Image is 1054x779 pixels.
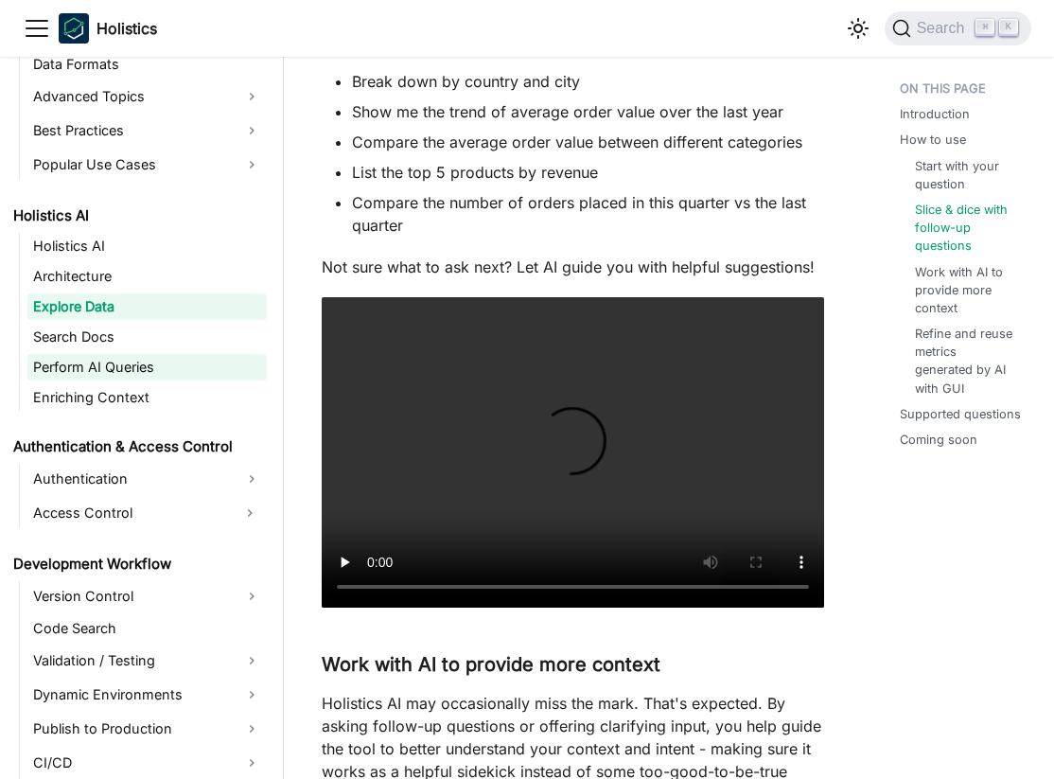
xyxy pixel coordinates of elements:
[915,201,1017,256] a: Slice & dice with follow-up questions
[27,464,267,494] a: Authentication
[27,498,233,528] a: Access Control
[843,13,873,44] button: Switch between dark and light mode (currently light mode)
[352,131,824,153] li: Compare the average order value between different categories
[885,11,1031,45] button: Search (Command+K)
[999,19,1018,36] kbd: K
[27,714,267,744] a: Publish to Production
[27,680,267,710] a: Dynamic Environments
[27,384,267,411] a: Enriching Context
[900,131,966,149] a: How to use
[27,324,267,350] a: Search Docs
[915,325,1017,398] a: Refine and reuse metrics generated by AI with GUI
[233,498,267,528] button: Expand sidebar category 'Access Control'
[27,615,267,642] a: Code Search
[900,431,977,449] a: Coming soon
[322,256,824,278] p: Not sure what to ask next? Let AI guide you with helpful suggestions!
[97,17,157,40] b: Holistics
[915,263,1017,318] a: Work with AI to provide more context
[322,297,824,608] video: Your browser does not support embedding video, but you can .
[27,81,267,112] a: Advanced Topics
[975,19,994,36] kbd: ⌘
[27,293,267,320] a: Explore Data
[59,13,157,44] a: HolisticsHolistics
[27,354,267,381] a: Perform AI Queries
[8,203,267,229] a: Holistics AI
[8,434,267,460] a: Authentication & Access Control
[27,51,267,78] a: Data Formats
[27,115,267,146] a: Best Practices
[900,105,970,123] a: Introduction
[352,161,824,184] li: List the top 5 products by revenue
[8,551,267,577] a: Development Workflow
[352,70,824,93] li: Break down by country and city
[915,157,1017,193] a: Start with your question
[23,14,51,43] button: Toggle navigation bar
[322,653,824,677] h3: Work with AI to provide more context
[27,150,267,180] a: Popular Use Cases
[352,191,824,237] li: Compare the number of orders placed in this quarter vs the last quarter
[27,646,267,676] a: Validation / Testing
[59,13,89,44] img: Holistics
[352,100,824,123] li: Show me the trend of average order value over the last year
[27,748,267,778] a: CI/CD
[900,405,1021,423] a: Supported questions
[911,20,976,37] span: Search
[27,581,267,611] a: Version Control
[27,233,267,259] a: Holistics AI
[27,263,267,290] a: Architecture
